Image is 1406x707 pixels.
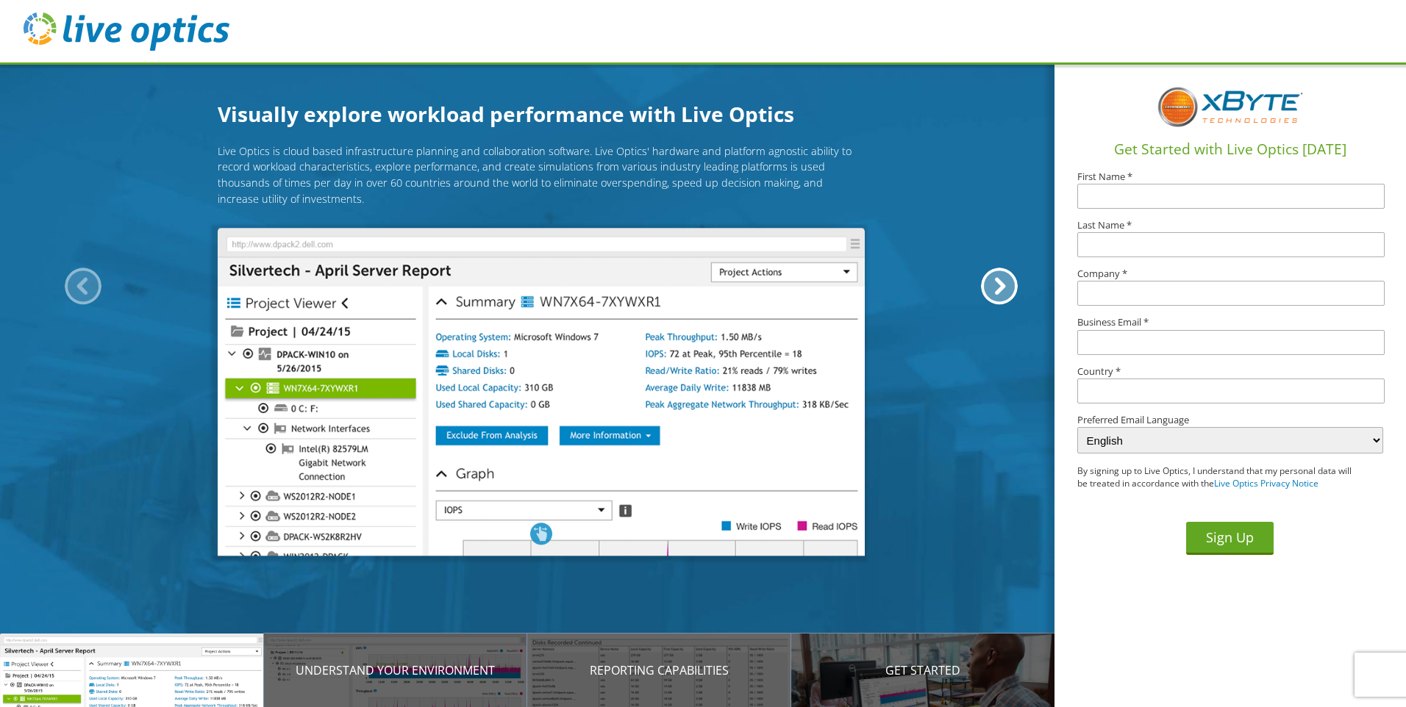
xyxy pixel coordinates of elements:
[218,228,865,556] img: Introducing Live Optics
[264,661,528,679] p: Understand your environment
[1077,367,1383,376] label: Country *
[1077,317,1383,327] label: Business Email *
[1077,465,1352,490] p: By signing up to Live Optics, I understand that my personal data will be treated in accordance wi...
[1077,220,1383,230] label: Last Name *
[1077,415,1383,425] label: Preferred Email Language
[24,12,229,51] img: live_optics_svg.svg
[1214,477,1318,489] a: Live Optics Privacy Notice
[1060,139,1400,160] h1: Get Started with Live Optics [DATE]
[1077,269,1383,279] label: Company *
[791,661,1055,679] p: Get Started
[1077,172,1383,182] label: First Name *
[218,98,865,129] h1: Visually explore workload performance with Live Optics
[218,143,865,207] p: Live Optics is cloud based infrastructure planning and collaboration software. Live Optics' hardw...
[1186,522,1274,555] button: Sign Up
[1157,77,1304,137] img: VwAAAAASUVORK5CYII=
[527,661,791,679] p: Reporting Capabilities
